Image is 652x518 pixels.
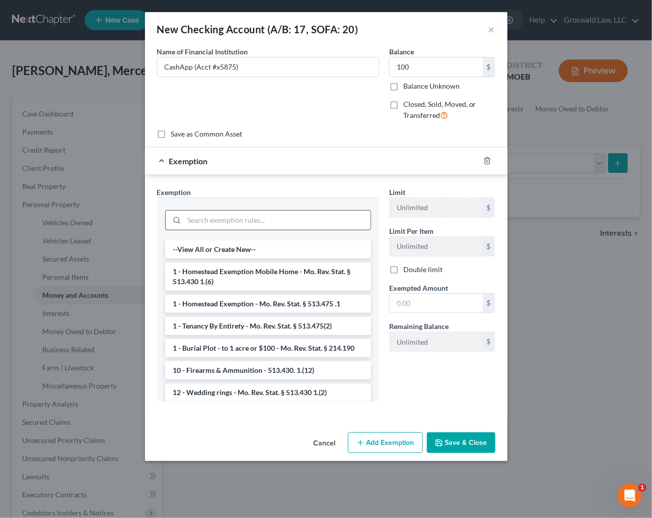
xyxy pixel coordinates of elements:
[483,294,495,313] div: $
[171,129,243,139] label: Save as Common Asset
[488,23,495,35] button: ×
[169,156,208,166] span: Exemption
[165,383,371,402] li: 12 - Wedding rings - Mo. Rev. Stat. § 513.430 1.(2)
[157,188,191,197] span: Exemption
[158,57,379,77] input: Enter name...
[184,211,371,230] input: Search exemption rules...
[389,188,405,197] span: Limit
[403,81,460,91] label: Balance Unknown
[390,57,483,77] input: 0.00
[306,433,344,454] button: Cancel
[389,321,449,332] label: Remaining Balance
[165,263,371,291] li: 1 - Homestead Exemption Mobile Home - Mo. Rev. Stat. § 513.430 1.(6)
[390,198,483,217] input: --
[403,265,443,275] label: Double limit
[483,332,495,351] div: $
[165,361,371,379] li: 10 - Firearms & Ammunition - 513.430. 1.(12)
[483,237,495,256] div: $
[157,22,358,36] div: New Checking Account (A/B: 17, SOFA: 20)
[389,46,414,57] label: Balance
[483,198,495,217] div: $
[390,237,483,256] input: --
[165,317,371,335] li: 1 - Tenancy By Entirety - Mo. Rev. Stat. § 513.475(2)
[483,57,495,77] div: $
[390,294,483,313] input: 0.00
[390,332,483,351] input: --
[389,226,433,236] label: Limit Per Item
[403,100,476,119] span: Closed, Sold, Moved, or Transferred
[427,432,495,454] button: Save & Close
[618,484,642,508] iframe: Intercom live chat
[165,295,371,313] li: 1 - Homestead Exemption - Mo. Rev. Stat. § 513.475 .1
[165,339,371,357] li: 1 - Burial Plot - to 1 acre or $100 - Mo. Rev. Stat. § 214.190
[348,432,423,454] button: Add Exemption
[389,284,448,292] span: Exempted Amount
[638,484,646,492] span: 1
[165,240,371,258] li: --View All or Create New--
[157,47,248,56] span: Name of Financial Institution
